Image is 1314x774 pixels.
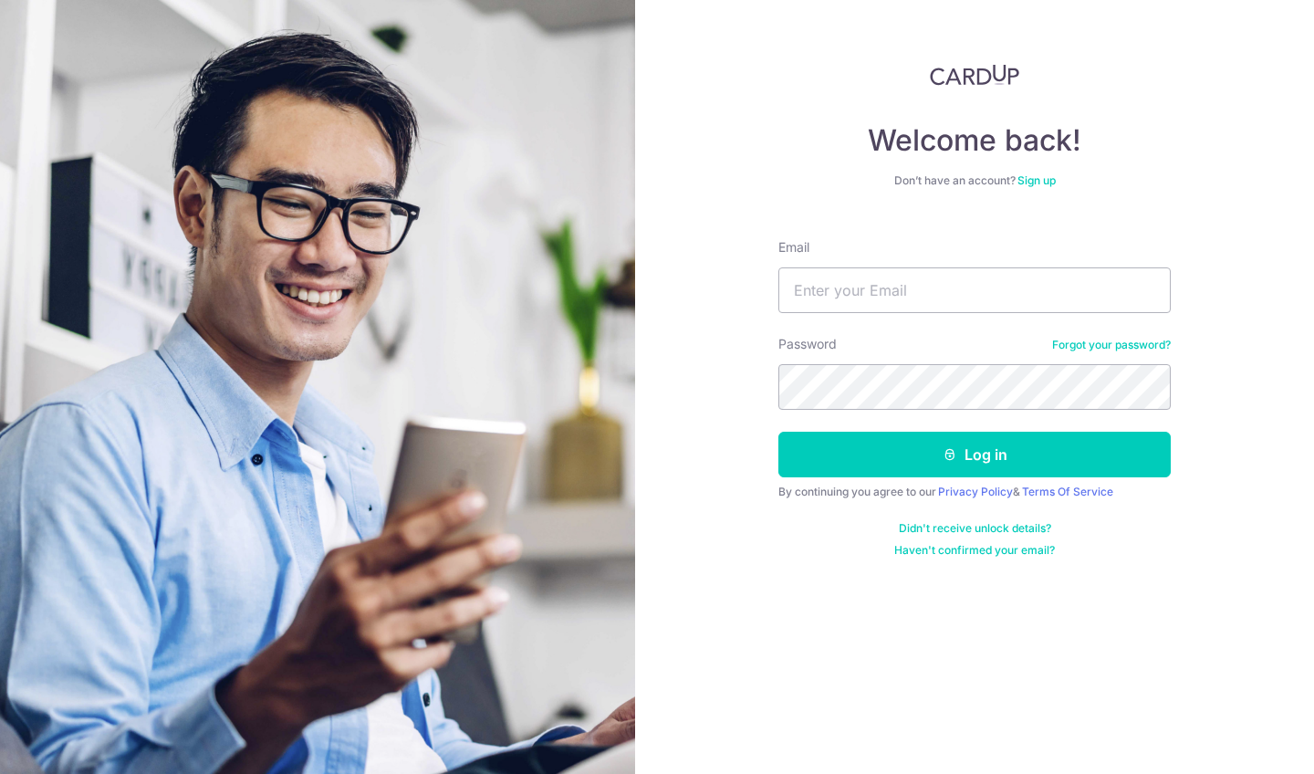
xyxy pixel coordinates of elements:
[1017,173,1056,187] a: Sign up
[930,64,1019,86] img: CardUp Logo
[778,432,1171,477] button: Log in
[1022,485,1113,498] a: Terms Of Service
[778,485,1171,499] div: By continuing you agree to our &
[894,543,1055,558] a: Haven't confirmed your email?
[778,238,809,256] label: Email
[1052,338,1171,352] a: Forgot your password?
[778,267,1171,313] input: Enter your Email
[778,173,1171,188] div: Don’t have an account?
[938,485,1013,498] a: Privacy Policy
[899,521,1051,536] a: Didn't receive unlock details?
[778,122,1171,159] h4: Welcome back!
[778,335,837,353] label: Password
